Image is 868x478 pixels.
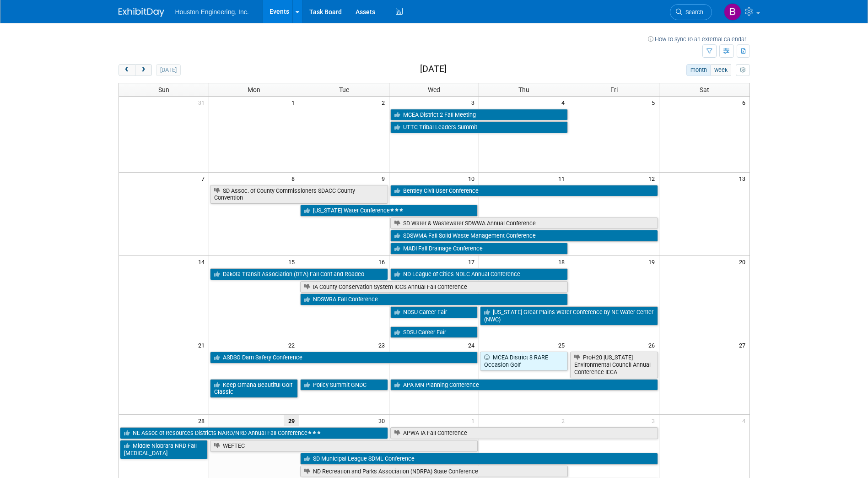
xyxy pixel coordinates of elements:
a: ND League of Cities NDLC Annual Conference [390,268,568,280]
a: NE Assoc of Resources Districts NARD/NRD Annual Fall Conference [120,427,388,439]
span: 2 [561,415,569,426]
span: 4 [561,97,569,108]
button: [DATE] [156,64,180,76]
span: 3 [470,97,479,108]
a: NDSU Career Fair [390,306,478,318]
a: MCEA District 2 Fall Meeting [390,109,568,121]
span: 16 [377,256,389,267]
a: NDSWRA Fall Conference [300,293,568,305]
a: IA County Conservation System ICCS Annual Fall Conference [300,281,568,293]
a: How to sync to an external calendar... [648,36,750,43]
span: Sun [158,86,169,93]
span: 21 [197,339,209,351]
a: UTTC Tribal Leaders Summit [390,121,568,133]
span: 26 [647,339,659,351]
span: 25 [557,339,569,351]
button: week [710,64,731,76]
span: 9 [381,173,389,184]
h2: [DATE] [420,64,447,74]
span: Mon [248,86,260,93]
span: 3 [651,415,659,426]
button: month [686,64,711,76]
a: Keep Omaha Beautiful Golf Classic [210,379,298,398]
a: WEFTEC [210,440,478,452]
span: 30 [377,415,389,426]
a: SDSU Career Fair [390,326,478,338]
a: ProH20 [US_STATE] Environmental Council Annual Conference IECA [570,352,658,378]
span: Tue [339,86,349,93]
a: SD Assoc. of County Commissioners SDACC County Convention [210,185,388,204]
a: Middle Niobrara NRD Fall [MEDICAL_DATA] [120,440,208,459]
a: SDSWMA Fall Solid Waste Management Conference [390,230,658,242]
span: 18 [557,256,569,267]
span: 8 [291,173,299,184]
span: Wed [428,86,440,93]
a: ASDSO Dam Safety Conference [210,352,478,364]
span: 2 [381,97,389,108]
span: 17 [467,256,479,267]
span: 23 [377,339,389,351]
span: 1 [291,97,299,108]
a: APA MN Planning Conference [390,379,658,391]
span: 1 [470,415,479,426]
a: [US_STATE] Great Plains Water Conference by NE Water Center (NWC) [480,306,658,325]
span: 12 [647,173,659,184]
span: 11 [557,173,569,184]
span: 29 [284,415,299,426]
span: 31 [197,97,209,108]
span: 4 [741,415,749,426]
span: 6 [741,97,749,108]
a: MCEA District 8 RARE Occasion Golf [480,352,568,370]
span: Fri [610,86,618,93]
button: next [135,64,152,76]
span: Sat [700,86,709,93]
img: Bonnie Marsaa [724,3,741,21]
span: 14 [197,256,209,267]
a: Search [670,4,712,20]
span: Houston Engineering, Inc. [175,8,249,16]
i: Personalize Calendar [740,67,746,73]
span: 15 [287,256,299,267]
a: ND Recreation and Parks Association (NDRPA) State Conference [300,466,568,478]
span: 24 [467,339,479,351]
a: APWA IA Fall Conference [390,427,658,439]
span: 22 [287,339,299,351]
span: Search [682,9,703,16]
a: [US_STATE] Water Conference [300,205,478,217]
img: ExhibitDay [119,8,164,17]
span: Thu [518,86,529,93]
span: 20 [738,256,749,267]
span: 27 [738,339,749,351]
a: Bentley Civil User Conference [390,185,658,197]
span: 7 [200,173,209,184]
a: Policy Summit GNDC [300,379,388,391]
button: myCustomButton [736,64,749,76]
span: 13 [738,173,749,184]
a: SD Municipal League SDML Conference [300,453,658,465]
a: SD Water & Wastewater SDWWA Annual Conference [390,217,658,229]
span: 19 [647,256,659,267]
span: 5 [651,97,659,108]
a: Dakota Transit Association (DTA) Fall Conf and Roadeo [210,268,388,280]
span: 10 [467,173,479,184]
a: MADI Fall Drainage Conference [390,243,568,255]
button: prev [119,64,135,76]
span: 28 [197,415,209,426]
